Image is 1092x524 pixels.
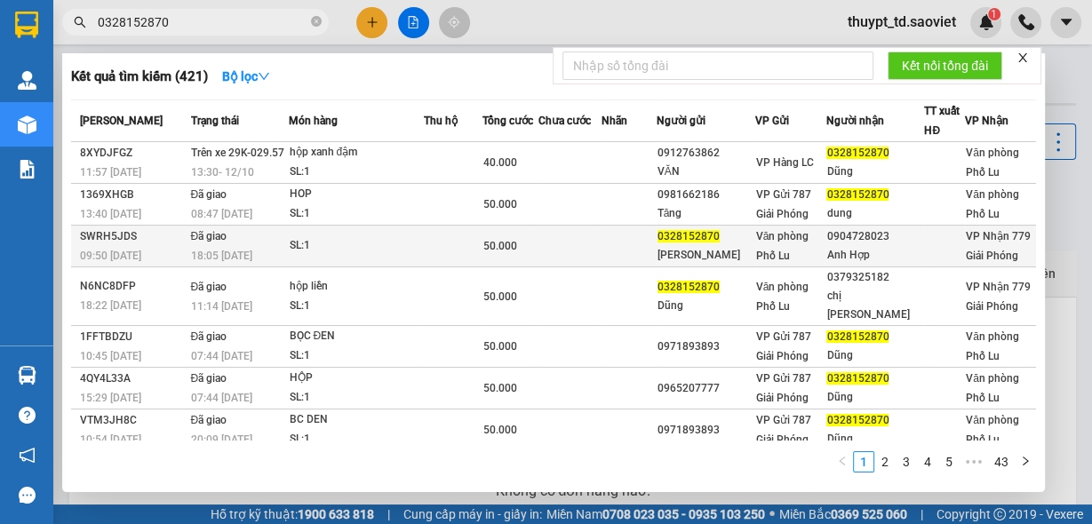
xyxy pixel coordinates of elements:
span: Món hàng [288,115,337,127]
span: VP Gửi [755,115,789,127]
div: 1FFTBDZU [80,328,185,346]
div: Dũng [826,346,923,365]
span: 0328152870 [826,414,889,426]
span: VP Nhận [965,115,1008,127]
div: 0912763862 [658,144,754,163]
div: 8XYDJFGZ [80,144,185,163]
span: 50.000 [483,424,517,436]
span: 50.000 [483,198,517,210]
div: [PERSON_NAME] [658,246,754,265]
span: 50.000 [483,290,517,303]
div: 0971893893 [658,337,754,356]
span: close [1016,52,1029,64]
span: VP Hàng LC [756,156,814,169]
strong: Bộ lọc [222,69,270,83]
span: 10:54 [DATE] [80,433,141,446]
span: Thu hộ [423,115,457,127]
span: VP Gửi 787 Giải Phóng [756,330,811,362]
span: 13:30 - 12/10 [190,166,253,179]
span: VP Nhận 779 Giải Phóng [966,281,1031,313]
button: right [1015,451,1036,472]
span: 10:45 [DATE] [80,350,141,362]
div: SL: 1 [289,236,422,256]
span: Tổng cước [482,115,533,127]
div: hộp liền [289,277,422,297]
div: SL: 1 [289,163,422,182]
li: 3 [896,451,917,472]
span: VP Gửi 787 Giải Phóng [756,414,811,446]
a: 43 [989,452,1014,472]
span: Đã giao [190,230,227,242]
div: SL: 1 [289,388,422,408]
li: 5 [938,451,960,472]
div: 4QY4L33A [80,369,185,388]
li: Previous Page [832,451,853,472]
span: Người gửi [657,115,705,127]
li: 2 [874,451,896,472]
span: down [258,70,270,83]
img: warehouse-icon [18,115,36,134]
span: ••• [960,451,988,472]
span: notification [19,447,36,464]
span: 0328152870 [826,147,889,159]
span: [PERSON_NAME] [80,115,163,127]
span: close-circle [311,16,322,27]
a: 4 [918,452,937,472]
span: VP Gửi 787 Giải Phóng [756,188,811,220]
span: Đã giao [190,281,227,293]
li: 43 [988,451,1015,472]
span: left [837,456,848,466]
span: Người nhận [825,115,883,127]
input: Tìm tên, số ĐT hoặc mã đơn [98,12,307,32]
div: HOP [289,185,422,204]
div: SL: 1 [289,346,422,366]
div: chị [PERSON_NAME] [826,287,923,324]
div: VĂN [658,163,754,181]
span: 15:29 [DATE] [80,392,141,404]
span: 50.000 [483,340,517,353]
a: 5 [939,452,959,472]
div: 0971893893 [658,421,754,440]
span: Trên xe 29K-029.57 [190,147,283,159]
div: SWRH5JDS [80,227,185,246]
span: Đã giao [190,330,227,343]
span: Văn phòng Phố Lu [966,330,1019,362]
span: 0328152870 [826,372,889,385]
div: 0981662186 [658,186,754,204]
button: Kết nối tổng đài [888,52,1002,80]
div: 0904728023 [826,227,923,246]
span: Kết nối tổng đài [902,56,988,75]
span: 07:44 [DATE] [190,350,251,362]
div: Dũng [826,430,923,449]
span: Văn phòng Phố Lu [966,188,1019,220]
span: VP Nhận 779 Giải Phóng [966,230,1031,262]
h3: Kết quả tìm kiếm ( 421 ) [71,67,208,86]
img: warehouse-icon [18,366,36,385]
div: dung [826,204,923,223]
div: hộp xanh đậm [289,143,422,163]
div: 1369XHGB [80,186,185,204]
div: N6NC8DFP [80,277,185,296]
li: Next 5 Pages [960,451,988,472]
span: Văn phòng Phố Lu [756,281,809,313]
div: HỘP [289,369,422,388]
li: 1 [853,451,874,472]
span: 11:57 [DATE] [80,166,141,179]
span: question-circle [19,407,36,424]
span: search [74,16,86,28]
span: VP Gửi 787 Giải Phóng [756,372,811,404]
img: warehouse-icon [18,71,36,90]
input: Nhập số tổng đài [562,52,873,80]
span: message [19,487,36,504]
a: 3 [897,452,916,472]
span: 0328152870 [658,230,720,242]
div: 0965207777 [658,379,754,398]
span: close-circle [311,14,322,31]
span: 0328152870 [658,281,720,293]
span: Đã giao [190,372,227,385]
div: Dũng [826,163,923,181]
span: Văn phòng Phố Lu [966,372,1019,404]
div: BỌC ĐEN [289,327,422,346]
li: Next Page [1015,451,1036,472]
a: 2 [875,452,895,472]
